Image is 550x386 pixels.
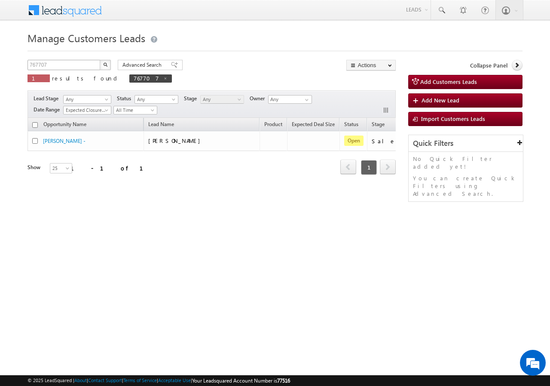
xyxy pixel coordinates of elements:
span: Open [344,136,364,146]
span: 77516 [277,377,290,384]
span: results found [52,74,120,82]
div: Chat with us now [45,45,144,56]
a: 25 [50,163,72,173]
span: Add New Lead [422,96,459,104]
span: Owner [250,95,268,102]
span: [PERSON_NAME] [148,137,205,144]
span: 25 [50,164,73,172]
span: 1 [32,74,46,82]
a: Any [200,95,244,104]
span: Product [264,121,282,127]
div: Quick Filters [409,135,523,152]
a: All Time [113,106,157,114]
p: You can create Quick Filters using Advanced Search. [413,174,519,198]
a: Expected Deal Size [287,120,339,131]
a: [PERSON_NAME] - [43,138,86,144]
input: Check all records [32,122,38,128]
a: Contact Support [88,377,122,383]
span: Opportunity Name [43,121,86,127]
a: next [380,161,396,174]
a: Terms of Service [123,377,157,383]
a: About [74,377,87,383]
span: Import Customers Leads [421,115,485,122]
a: Opportunity Name [39,120,91,131]
span: 1 [361,160,377,175]
input: Type to Search [268,95,312,104]
img: Search [103,62,107,67]
button: Actions [346,60,396,71]
span: Lead Stage [34,95,62,102]
a: Expected Closure Date [63,106,111,114]
a: Any [63,95,111,104]
span: Any [135,96,176,103]
span: Your Leadsquared Account Number is [192,377,290,384]
div: Show [27,164,43,171]
img: d_60004797649_company_0_60004797649 [15,45,36,56]
span: Any [64,96,108,103]
span: Any [201,96,241,103]
span: Collapse Panel [470,62,507,69]
span: Stage [184,95,200,102]
span: Date Range [34,106,63,114]
span: Status [117,95,134,102]
a: Status [340,120,363,131]
div: 1 - 1 of 1 [70,163,153,173]
span: Add Customers Leads [420,78,477,85]
span: All Time [114,106,155,114]
span: Advanced Search [122,61,164,69]
a: Stage [367,120,389,131]
span: © 2025 LeadSquared | | | | | [27,377,290,385]
p: No Quick Filter added yet! [413,155,519,170]
span: Stage [372,121,385,127]
span: Lead Name [144,120,178,131]
textarea: Type your message and hit 'Enter' [11,80,157,258]
a: prev [340,161,356,174]
a: Show All Items [300,96,311,104]
span: 767707 [134,74,159,82]
span: Expected Closure Date [64,106,108,114]
a: Acceptable Use [158,377,191,383]
span: Manage Customers Leads [27,31,145,45]
span: Expected Deal Size [292,121,335,127]
div: Sale Marked [372,137,432,145]
a: Any [134,95,178,104]
div: Minimize live chat window [141,4,162,25]
em: Start Chat [117,265,156,277]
